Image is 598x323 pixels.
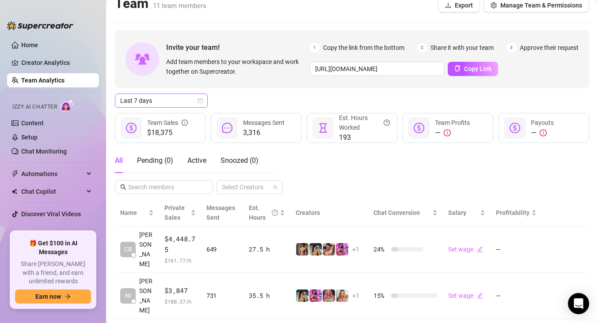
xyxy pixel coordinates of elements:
[166,57,306,76] span: Add team members to your workspace and work together on Supercreator.
[139,230,154,269] span: [PERSON_NAME]
[435,119,470,126] span: Team Profits
[414,123,424,133] span: dollar-circle
[249,244,285,254] div: 27.5 h
[491,273,542,319] td: —
[137,155,173,166] div: Pending ( 0 )
[15,239,91,256] span: 🎁 Get $100 in AI Messages
[11,188,17,195] img: Chat Copilot
[147,128,188,138] span: $18,375
[373,244,388,254] span: 24 %
[448,209,466,216] span: Salary
[323,243,335,255] img: Pablo
[21,56,92,70] a: Creator Analytics
[21,41,38,49] a: Home
[21,167,84,181] span: Automations
[166,42,310,53] span: Invite your team!
[206,244,238,254] div: 649
[198,98,203,103] span: calendar
[139,276,154,315] span: [PERSON_NAME]
[540,129,547,136] span: exclamation-circle
[477,246,483,252] span: edit
[568,293,589,314] div: Open Intercom Messenger
[323,43,404,53] span: Copy the link from the bottom
[249,203,278,222] div: Est. Hours
[384,113,390,132] span: question-circle
[222,123,232,133] span: message
[323,289,335,302] img: Emmy
[243,119,285,126] span: Messages Sent
[221,156,259,165] span: Snoozed ( 0 )
[500,2,582,9] span: Manage Team & Permissions
[309,243,322,255] img: ehcico
[206,291,238,300] div: 731
[164,297,196,306] span: $ 108.37 /h
[126,123,137,133] span: dollar-circle
[164,234,196,255] span: $4,448.75
[120,208,147,218] span: Name
[124,244,132,254] span: CR
[164,256,196,265] span: $ 161.77 /h
[115,199,159,226] th: Name
[243,128,285,138] span: 3,316
[336,289,348,302] img: Casey
[61,99,74,112] img: AI Chatter
[12,103,57,111] span: Izzy AI Chatter
[352,244,359,254] span: + 1
[147,118,188,128] div: Team Sales
[15,289,91,304] button: Earn nowarrow-right
[125,291,131,300] span: NI
[510,123,520,133] span: dollar-circle
[128,182,201,192] input: Search members
[21,184,84,199] span: Chat Copilot
[290,199,368,226] th: Creators
[35,293,61,300] span: Earn now
[310,43,320,53] span: 1
[339,113,390,132] div: Est. Hours Worked
[21,77,65,84] a: Team Analytics
[15,260,91,286] span: Share [PERSON_NAME] with a friend, and earn unlimited rewards
[531,119,554,126] span: Payouts
[491,226,542,273] td: —
[336,243,348,255] img: Princesshub
[445,2,451,8] span: download
[182,118,188,128] span: info-circle
[444,129,451,136] span: exclamation-circle
[318,123,328,133] span: hourglass
[120,94,202,107] span: Last 7 days
[249,291,285,300] div: 35.5 h
[464,65,491,72] span: Copy Link
[455,2,473,9] span: Export
[296,289,309,302] img: ehcico
[21,120,44,127] a: Content
[448,62,498,76] button: Copy Link
[435,128,470,138] div: —
[21,148,67,155] a: Chat Monitoring
[531,128,554,138] div: —
[115,155,123,166] div: All
[373,209,420,216] span: Chat Conversion
[272,203,278,222] span: question-circle
[352,291,359,300] span: + 1
[7,21,73,30] img: logo-BBDzfeDw.svg
[430,43,494,53] span: Share it with your team
[187,156,206,165] span: Active
[373,291,388,300] span: 15 %
[477,293,483,299] span: edit
[496,209,529,216] span: Profitability
[448,246,483,253] a: Set wageedit
[164,204,185,221] span: Private Sales
[507,43,516,53] span: 3
[273,184,278,190] span: team
[339,132,390,143] span: 193
[448,292,483,299] a: Set wageedit
[21,134,38,141] a: Setup
[120,184,126,190] span: search
[296,243,309,255] img: Anubace
[491,2,497,8] span: setting
[206,204,235,221] span: Messages Sent
[309,289,322,302] img: Princesshub
[11,170,19,177] span: thunderbolt
[454,65,461,71] span: copy
[65,293,71,300] span: arrow-right
[164,285,196,296] span: $3,847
